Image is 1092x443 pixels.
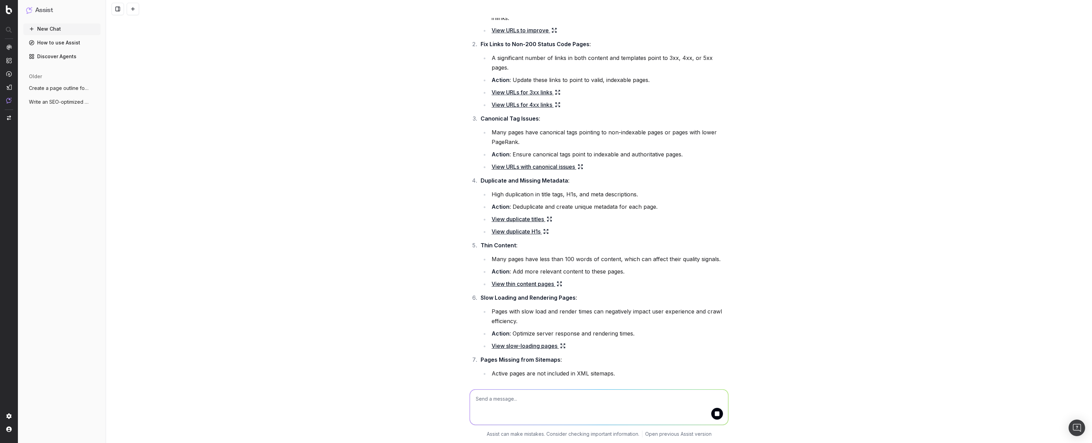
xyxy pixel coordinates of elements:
strong: Action [492,330,510,337]
strong: Pages Missing from Sitemaps [481,356,560,363]
a: How to use Assist [23,37,101,48]
span: older [29,73,42,80]
button: Assist [26,6,98,15]
div: Open Intercom Messenger [1069,420,1085,436]
img: Intelligence [6,58,12,63]
li: : [479,240,728,289]
li: : [479,176,728,236]
li: : [479,293,728,351]
strong: Thin Content [481,242,516,249]
img: Analytics [6,44,12,50]
li: : Update these links to point to valid, indexable pages. [490,75,728,85]
li: : [479,355,728,403]
a: View slow-loading pages [492,341,566,351]
li: Many pages have less than 100 words of content, which can affect their quality signals. [490,254,728,264]
a: View thin content pages [492,279,562,289]
button: Write an SEO-optimized article about Bla [23,96,101,107]
a: View URLs with canonical issues [492,162,583,172]
a: View URLs for 3xx links [492,87,560,97]
strong: Action [492,151,510,158]
li: A significant number of links in both content and templates point to 3xx, 4xx, or 5xx pages. [490,53,728,72]
span: Write an SEO-optimized article about Bla [29,99,90,105]
a: View duplicate H1s [492,227,549,236]
img: Activation [6,71,12,77]
li: : [479,39,728,110]
button: Create a page outline for [DATE][DATE] t [23,83,101,94]
li: Active pages are not included in XML sitemaps. [490,369,728,378]
a: Discover Agents [23,51,101,62]
img: Botify logo [6,5,12,14]
img: Assist [6,97,12,103]
a: View URLs to improve [492,25,557,35]
a: View URLs for 4xx links [492,100,560,110]
button: New Chat [23,23,101,34]
strong: Action [492,76,510,83]
span: Create a page outline for [DATE][DATE] t [29,85,90,92]
li: : Optimize server response and rendering times. [490,329,728,338]
li: High duplication in title tags, H1s, and meta descriptions. [490,189,728,199]
strong: Canonical Tag Issues [481,115,539,122]
strong: Action [492,203,510,210]
strong: Fix Links to Non-200 Status Code Pages [481,41,589,48]
img: My account [6,426,12,432]
strong: Action [492,268,510,275]
img: Setting [6,413,12,419]
img: Switch project [7,115,11,120]
li: : Deduplicate and create unique metadata for each page. [490,202,728,212]
strong: Duplicate and Missing Metadata [481,177,568,184]
h1: Assist [35,6,53,15]
a: View duplicate titles [492,214,552,224]
li: : [479,114,728,172]
p: Assist can make mistakes. Consider checking important information. [487,431,639,437]
li: : Add more relevant content to these pages. [490,267,728,276]
strong: Slow Loading and Rendering Pages [481,294,576,301]
li: Pages with slow load and render times can negatively impact user experience and crawl efficiency. [490,307,728,326]
img: Assist [26,7,32,13]
li: : Ensure canonical tags point to indexable and authoritative pages. [490,150,728,159]
li: Many pages have canonical tags pointing to non-indexable pages or pages with lower PageRank. [490,127,728,147]
a: Open previous Assist version [645,431,712,437]
img: Studio [6,84,12,90]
